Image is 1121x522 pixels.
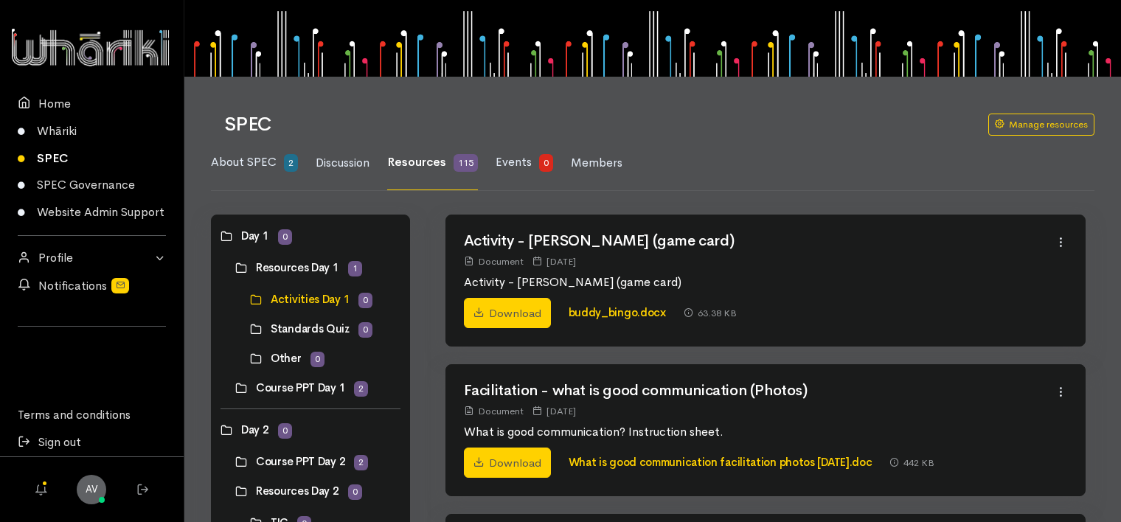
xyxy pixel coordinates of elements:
[464,448,551,478] a: Download
[387,154,446,170] span: Resources
[464,383,1055,399] h2: Facilitation - what is good communication (Photos)
[464,403,524,419] div: Document
[532,403,576,419] div: [DATE]
[464,298,551,329] a: Download
[496,154,532,170] span: Events
[454,154,478,172] span: 115
[496,136,553,190] a: Events 0
[569,455,872,469] a: What is good communication facilitation photos [DATE].doc
[539,154,553,172] span: 0
[464,423,1055,441] p: What is good communication? Instruction sheet.
[464,233,1055,249] h2: Activity - [PERSON_NAME] (game card)
[77,475,106,504] a: AV
[224,114,971,136] h1: SPEC
[18,335,166,365] div: Follow us on LinkedIn
[464,274,1055,291] p: Activity - [PERSON_NAME] (game card)
[316,136,369,190] a: Discussion
[316,155,369,170] span: Discussion
[569,305,666,319] a: buddy_bingo.docx
[988,114,1094,136] a: Manage resources
[464,254,524,269] div: Document
[211,154,277,170] span: About SPEC
[684,305,737,321] div: 63.38 KB
[889,455,934,470] div: 442 KB
[532,254,576,269] div: [DATE]
[571,136,622,190] a: Members
[387,136,478,190] a: Resources 115
[211,136,298,190] a: About SPEC 2
[284,154,298,172] span: 2
[571,155,622,170] span: Members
